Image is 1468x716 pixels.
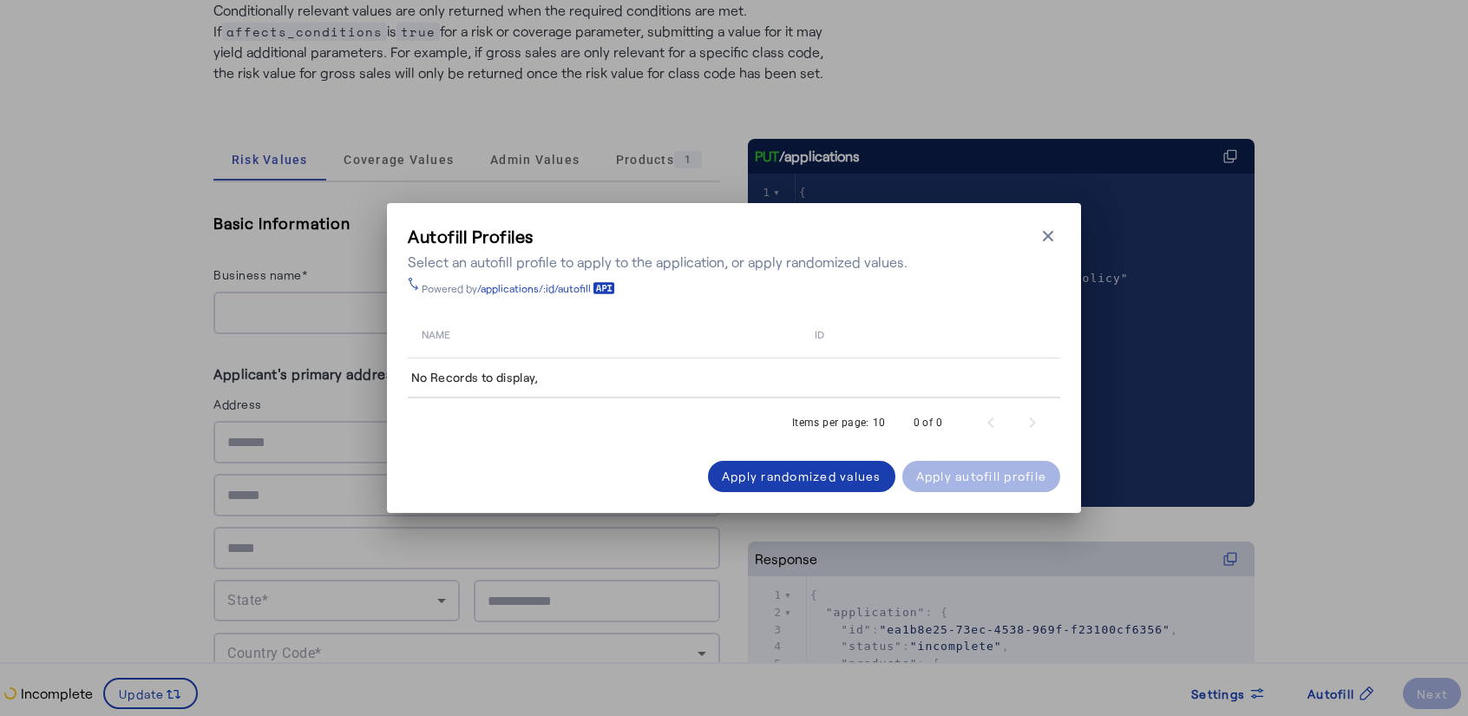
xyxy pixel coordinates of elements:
div: 0 of 0 [914,414,942,431]
span: name [422,325,450,342]
a: /applications/:id/autofill [477,281,615,295]
span: id [815,325,824,342]
td: No Records to display, [408,358,1060,397]
div: Items per page: [792,414,869,431]
h3: Autofill Profiles [408,224,908,248]
div: 10 [873,414,886,431]
table: Table view of all quotes submitted by your platform [408,309,1060,398]
button: Apply randomized values [708,461,895,492]
div: Apply randomized values [722,467,881,485]
div: Select an autofill profile to apply to the application, or apply randomized values. [408,252,908,273]
div: Powered by [422,281,615,295]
